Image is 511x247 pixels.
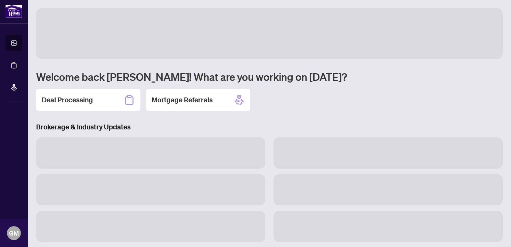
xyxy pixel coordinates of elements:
h2: Deal Processing [42,95,93,105]
img: logo [6,5,22,18]
h3: Brokerage & Industry Updates [36,122,503,132]
h1: Welcome back [PERSON_NAME]! What are you working on [DATE]? [36,70,503,83]
h2: Mortgage Referrals [152,95,213,105]
span: GM [9,228,19,238]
